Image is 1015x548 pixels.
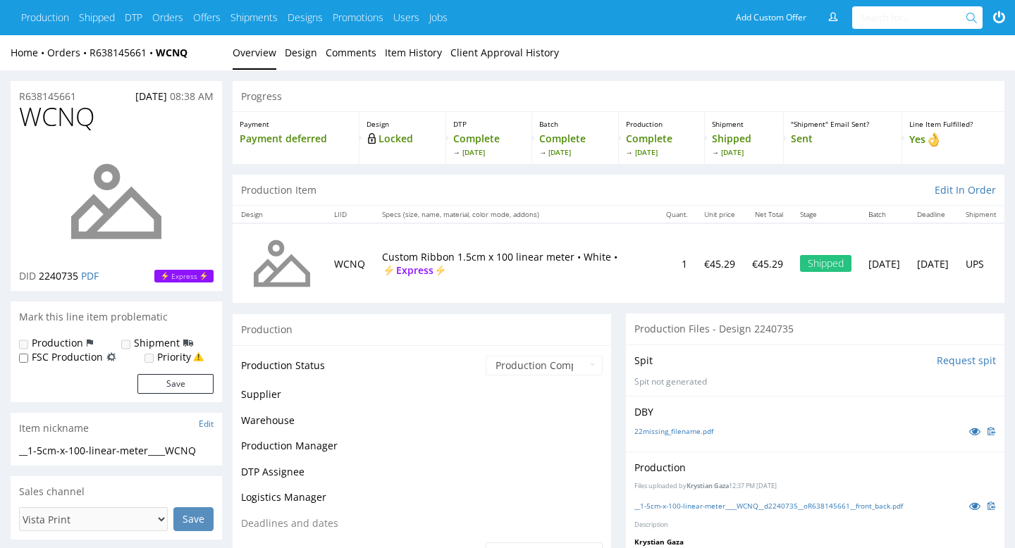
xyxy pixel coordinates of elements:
[792,206,860,223] th: Stage
[60,145,173,258] img: no_design.png
[241,515,482,541] td: Deadlines and dates
[382,263,448,278] span: Express
[712,147,776,157] span: [DATE]
[39,269,78,282] span: 2240735
[658,206,696,223] th: Quant.
[193,351,204,362] img: yellow_warning_triangle.png
[453,119,524,129] p: DTP
[860,223,909,303] td: [DATE]
[288,11,323,25] a: Designs
[170,89,214,103] span: 08:38 AM
[32,350,103,364] label: FSC Production
[241,489,482,515] td: Logistics Manager
[791,119,894,129] p: "Shipment" Email Sent?
[233,313,611,345] div: Production
[240,119,352,129] p: Payment
[696,223,744,303] td: €45.29
[137,374,214,394] button: Save
[634,354,653,368] p: Spit
[861,6,968,29] input: Search for...
[11,476,222,507] div: Sales channel
[159,270,210,282] span: Express
[233,81,1004,112] div: Progress
[19,269,36,282] span: DID
[658,223,696,303] td: 1
[326,223,374,303] td: WCNQ
[453,132,524,157] p: Complete
[241,412,482,438] td: Warehouse
[450,35,559,70] a: Client Approval History
[173,507,214,531] input: Save
[157,350,191,364] label: Priority
[634,376,996,388] p: Spit not generated
[19,444,214,458] div: __1-5cm-x-100-linear-meter____WCNQ
[744,206,792,223] th: Net Total
[634,405,996,419] p: DBY
[728,6,814,29] a: Add Custom Offer
[156,46,187,59] a: WCNQ
[374,206,658,223] th: Specs (size, name, material, color mode, addons)
[909,132,997,147] p: Yes
[712,132,776,157] p: Shipped
[453,147,524,157] span: [DATE]
[626,119,697,129] p: Production
[241,354,482,386] td: Production Status
[90,46,156,59] a: R638145661
[285,35,317,70] a: Design
[909,223,957,303] td: [DATE]
[21,11,69,25] a: Production
[988,427,996,435] img: clipboard.svg
[539,119,610,129] p: Batch
[193,11,221,25] a: Offers
[230,11,278,25] a: Shipments
[134,336,180,350] label: Shipment
[135,89,167,103] span: [DATE]
[241,183,316,197] p: Production Item
[11,413,222,444] div: Item nickname
[247,228,317,299] img: no_design.png
[326,206,374,223] th: LIID
[240,132,352,146] p: Payment deferred
[326,35,376,70] a: Comments
[199,418,214,430] a: Edit
[87,336,93,350] img: icon-production-flag.svg
[634,537,684,547] span: Krystian Gaza
[19,89,76,104] a: R638145661
[233,206,326,223] th: Design
[712,119,776,129] p: Shipment
[32,336,83,350] label: Production
[937,354,996,368] input: Request spit
[634,521,996,530] p: Description
[79,11,115,25] a: Shipped
[183,336,193,350] img: icon-shipping-flag.svg
[988,502,996,510] img: clipboard.svg
[125,11,142,25] a: DTP
[382,250,649,278] p: Custom Ribbon 1.5cm x 100 linear meter • White •
[429,11,448,25] a: Jobs
[19,103,95,131] span: WCNQ
[957,223,1004,303] td: UPS
[909,119,997,129] p: Line Item Fulfilled?
[791,132,894,146] p: Sent
[744,223,792,303] td: €45.29
[634,461,686,475] p: Production
[47,46,90,59] a: Orders
[152,11,183,25] a: Orders
[957,206,1004,223] th: Shipment
[696,206,744,223] th: Unit price
[11,46,47,59] a: Home
[687,481,729,490] span: Krystian Gaza
[626,147,697,157] span: [DATE]
[333,11,383,25] a: Promotions
[909,206,957,223] th: Deadline
[367,132,438,146] p: Locked
[385,35,442,70] a: Item History
[539,147,610,157] span: [DATE]
[935,183,996,197] a: Edit In Order
[81,269,99,282] a: PDF
[11,301,222,332] div: Mark this line item problematic
[106,350,116,364] img: icon-fsc-production-flag.svg
[634,426,713,436] a: 22missing_filename.pdf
